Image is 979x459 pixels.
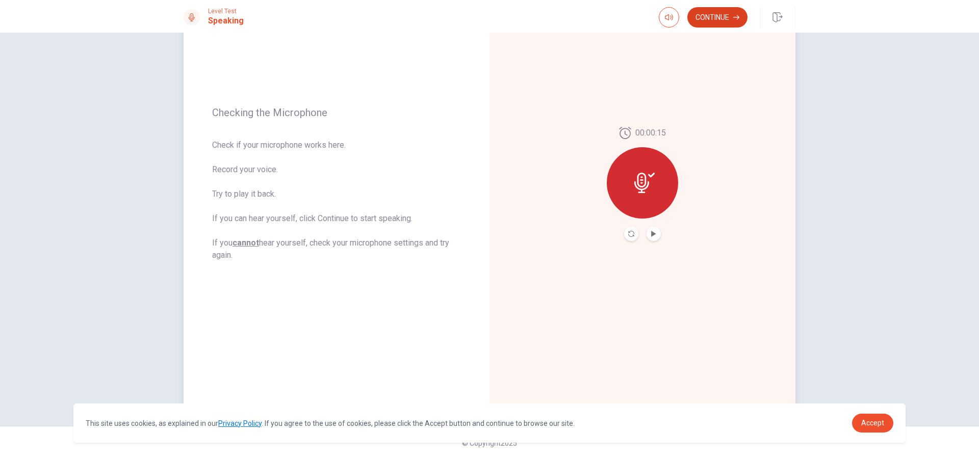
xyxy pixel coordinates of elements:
span: 00:00:15 [635,127,666,139]
a: dismiss cookie message [852,414,893,433]
h1: Speaking [208,15,244,27]
button: Record Again [624,227,638,241]
u: cannot [233,238,259,248]
button: Play Audio [647,227,661,241]
span: Checking the Microphone [212,106,461,119]
a: Privacy Policy [218,419,262,427]
span: Level Test [208,8,244,15]
div: cookieconsent [73,403,906,443]
span: Check if your microphone works here. Record your voice. Try to play it back. If you can hear your... [212,139,461,261]
span: Accept [861,419,884,427]
button: Continue [687,7,748,28]
span: This site uses cookies, as explained in our . If you agree to the use of cookies, please click th... [86,419,575,427]
span: © Copyright 2025 [462,439,517,447]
